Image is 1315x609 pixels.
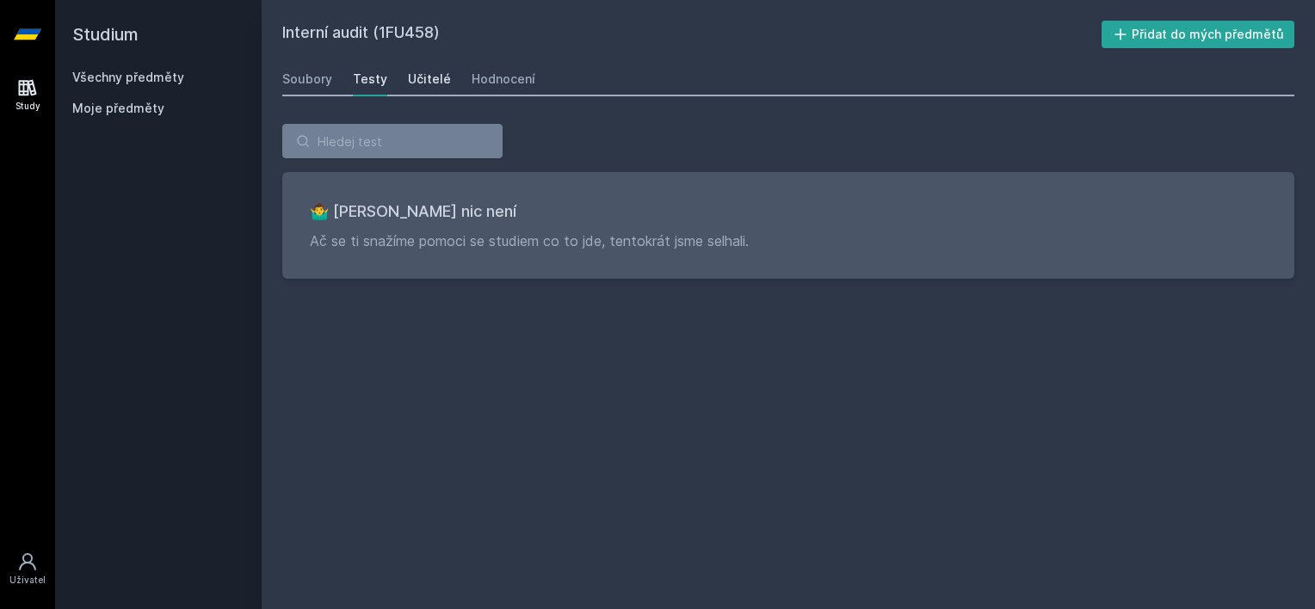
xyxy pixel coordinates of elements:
[408,71,451,88] div: Učitelé
[72,70,184,84] a: Všechny předměty
[1102,21,1295,48] button: Přidat do mých předmětů
[9,574,46,587] div: Uživatel
[15,100,40,113] div: Study
[472,62,535,96] a: Hodnocení
[310,200,1267,224] h3: 🤷‍♂️ [PERSON_NAME] nic není
[72,100,164,117] span: Moje předměty
[353,62,387,96] a: Testy
[282,71,332,88] div: Soubory
[282,124,503,158] input: Hledej test
[3,543,52,595] a: Uživatel
[282,62,332,96] a: Soubory
[353,71,387,88] div: Testy
[3,69,52,121] a: Study
[472,71,535,88] div: Hodnocení
[408,62,451,96] a: Učitelé
[282,21,1102,48] h2: Interní audit (1FU458)
[310,231,1267,251] p: Ač se ti snažíme pomoci se studiem co to jde, tentokrát jsme selhali.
